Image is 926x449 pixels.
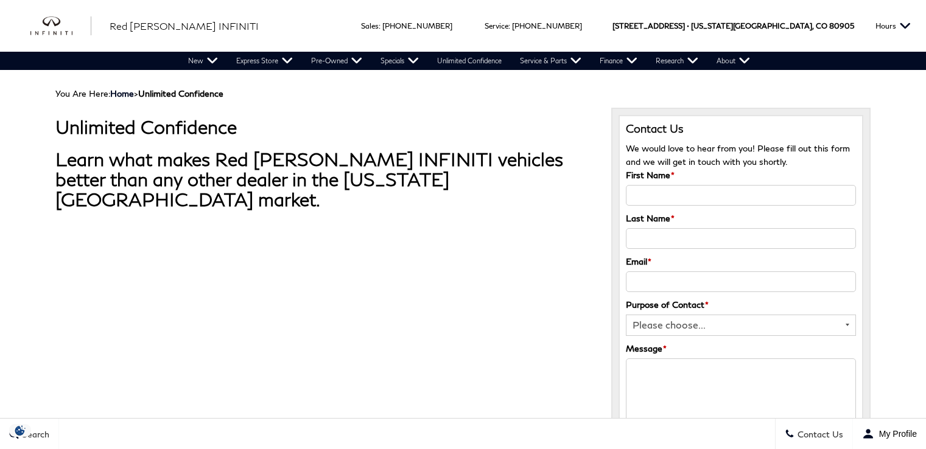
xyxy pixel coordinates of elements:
strong: Learn what makes Red [PERSON_NAME] INFINITI vehicles better than any other dealer in the [US_STAT... [55,148,563,210]
label: Last Name [626,212,675,225]
img: Opt-Out Icon [6,424,34,437]
div: Breadcrumbs [55,88,871,99]
a: Finance [591,52,647,70]
span: Search [19,429,49,439]
img: INFINITI [30,16,91,36]
a: Pre-Owned [302,52,371,70]
nav: Main Navigation [179,52,759,70]
a: [PHONE_NUMBER] [382,21,452,30]
strong: Unlimited Confidence [138,88,223,99]
a: infiniti [30,16,91,36]
span: My Profile [874,429,917,439]
span: We would love to hear from you! Please fill out this form and we will get in touch with you shortly. [626,143,850,167]
a: About [707,52,759,70]
span: Service [485,21,508,30]
label: Purpose of Contact [626,298,709,312]
span: Contact Us [794,429,843,439]
span: : [379,21,381,30]
a: [PHONE_NUMBER] [512,21,582,30]
span: > [110,88,223,99]
span: : [508,21,510,30]
span: Sales [361,21,379,30]
a: Red [PERSON_NAME] INFINITI [110,19,259,33]
a: Service & Parts [511,52,591,70]
h1: Unlimited Confidence [55,117,593,137]
label: First Name [626,169,675,182]
span: Red [PERSON_NAME] INFINITI [110,20,259,32]
label: Email [626,255,651,268]
iframe: YouTube video player [55,235,396,426]
a: Specials [371,52,428,70]
a: Unlimited Confidence [428,52,511,70]
h3: Contact Us [626,122,856,136]
a: [STREET_ADDRESS] • [US_STATE][GEOGRAPHIC_DATA], CO 80905 [612,21,854,30]
span: You Are Here: [55,88,223,99]
a: Research [647,52,707,70]
section: Click to Open Cookie Consent Modal [6,424,34,437]
a: Express Store [227,52,302,70]
label: Message [626,342,667,355]
button: Open user profile menu [853,419,926,449]
a: New [179,52,227,70]
a: Home [110,88,134,99]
